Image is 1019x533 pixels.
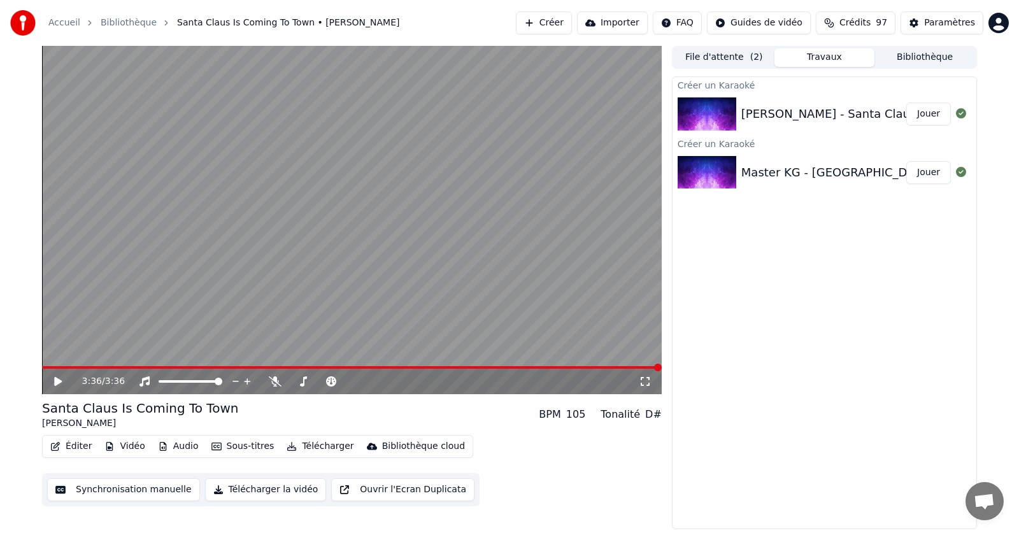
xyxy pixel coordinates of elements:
[10,10,36,36] img: youka
[901,11,983,34] button: Paramètres
[673,136,976,151] div: Créer un Karaoké
[382,440,465,453] div: Bibliothèque cloud
[101,17,157,29] a: Bibliothèque
[516,11,572,34] button: Créer
[45,437,97,455] button: Éditer
[816,11,895,34] button: Crédits97
[653,11,702,34] button: FAQ
[48,17,80,29] a: Accueil
[966,482,1004,520] div: Ouvrir le chat
[874,48,975,67] button: Bibliothèque
[205,478,327,501] button: Télécharger la vidéo
[177,17,399,29] span: Santa Claus Is Coming To Town • [PERSON_NAME]
[876,17,887,29] span: 97
[674,48,774,67] button: File d'attente
[42,399,238,417] div: Santa Claus Is Coming To Town
[82,375,102,388] span: 3:36
[99,437,150,455] button: Vidéo
[601,407,640,422] div: Tonalité
[82,375,113,388] div: /
[906,161,951,184] button: Jouer
[42,417,238,430] div: [PERSON_NAME]
[105,375,125,388] span: 3:36
[839,17,871,29] span: Crédits
[645,407,662,422] div: D#
[774,48,875,67] button: Travaux
[566,407,586,422] div: 105
[539,407,560,422] div: BPM
[906,103,951,125] button: Jouer
[707,11,811,34] button: Guides de vidéo
[281,437,359,455] button: Télécharger
[331,478,474,501] button: Ouvrir l'Ecran Duplicata
[577,11,648,34] button: Importer
[750,51,763,64] span: ( 2 )
[153,437,204,455] button: Audio
[48,17,399,29] nav: breadcrumb
[673,77,976,92] div: Créer un Karaoké
[47,478,200,501] button: Synchronisation manuelle
[924,17,975,29] div: Paramètres
[206,437,280,455] button: Sous-titres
